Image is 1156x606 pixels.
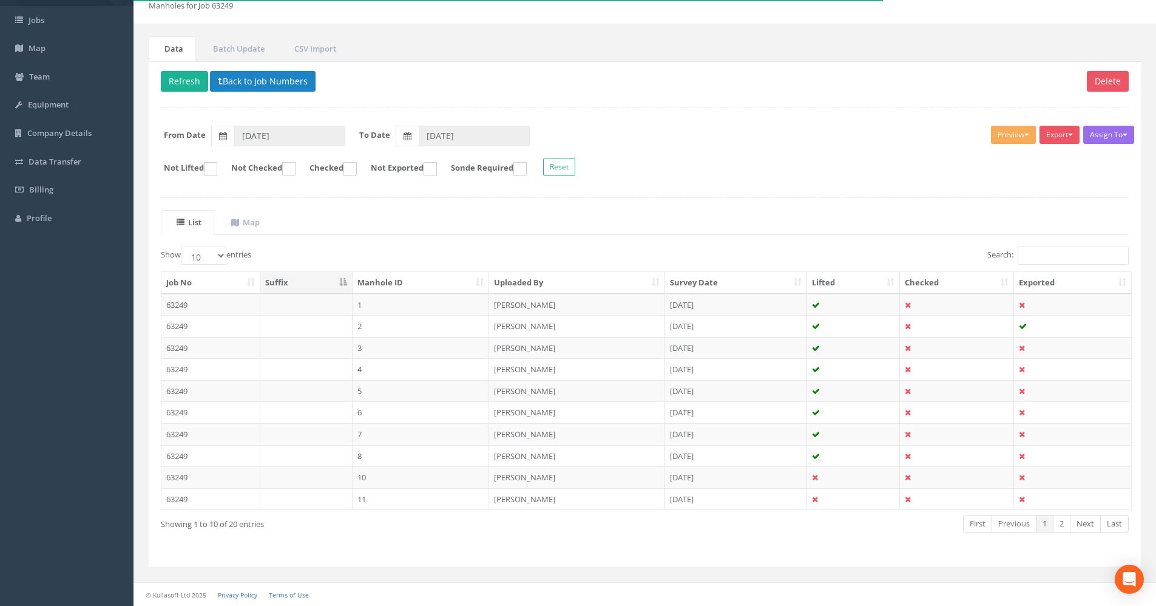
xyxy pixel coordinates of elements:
span: Data Transfer [29,156,81,167]
td: 63249 [161,294,260,316]
td: [DATE] [665,380,807,402]
td: [DATE] [665,466,807,488]
a: Last [1100,515,1129,533]
button: Assign To [1083,126,1134,144]
th: Checked: activate to sort column ascending [900,272,1014,294]
td: 63249 [161,423,260,445]
span: Billing [29,184,53,195]
span: Jobs [29,15,44,26]
td: [DATE] [665,337,807,359]
td: 63249 [161,488,260,510]
td: [PERSON_NAME] [489,337,665,359]
label: Not Checked [219,162,296,175]
label: From Date [164,129,206,141]
label: Checked [297,162,357,175]
td: 63249 [161,337,260,359]
th: Exported: activate to sort column ascending [1014,272,1131,294]
a: 2 [1053,515,1070,533]
td: [PERSON_NAME] [489,358,665,380]
td: 4 [353,358,490,380]
a: 1 [1036,515,1053,533]
div: Showing 1 to 10 of 20 entries [161,514,553,530]
td: [DATE] [665,445,807,467]
td: [DATE] [665,423,807,445]
a: CSV Import [279,36,349,61]
td: [PERSON_NAME] [489,445,665,467]
input: To Date [419,126,530,146]
a: Privacy Policy [218,591,257,599]
td: [PERSON_NAME] [489,315,665,337]
span: Team [29,71,50,82]
a: Terms of Use [269,591,309,599]
td: [DATE] [665,358,807,380]
button: Export [1039,126,1080,144]
button: Delete [1087,71,1129,92]
uib-tab-heading: List [177,217,201,228]
span: Profile [27,213,52,223]
td: 10 [353,466,490,488]
td: 1 [353,294,490,316]
label: To Date [359,129,390,141]
button: Back to Job Numbers [210,71,316,92]
label: Sonde Required [439,162,527,175]
span: Equipment [28,99,69,110]
th: Suffix: activate to sort column descending [260,272,353,294]
th: Uploaded By: activate to sort column ascending [489,272,665,294]
button: Refresh [161,71,208,92]
td: 63249 [161,445,260,467]
input: From Date [234,126,345,146]
td: 7 [353,423,490,445]
uib-tab-heading: Map [231,217,260,228]
td: [PERSON_NAME] [489,423,665,445]
td: 11 [353,488,490,510]
a: Map [215,210,272,235]
td: 8 [353,445,490,467]
td: [PERSON_NAME] [489,401,665,423]
label: Not Lifted [152,162,217,175]
select: Showentries [181,247,226,265]
label: Search: [987,247,1129,265]
div: Open Intercom Messenger [1115,565,1144,594]
td: [DATE] [665,315,807,337]
a: First [963,515,992,533]
td: 6 [353,401,490,423]
small: © Kullasoft Ltd 2025 [146,591,206,599]
th: Manhole ID: activate to sort column ascending [353,272,490,294]
td: 63249 [161,380,260,402]
td: 63249 [161,358,260,380]
a: Batch Update [197,36,277,61]
td: 5 [353,380,490,402]
td: [DATE] [665,294,807,316]
span: Map [29,43,46,53]
span: Company Details [27,128,92,138]
button: Reset [543,158,575,176]
td: [DATE] [665,488,807,510]
label: Show entries [161,247,251,265]
td: [DATE] [665,401,807,423]
td: 63249 [161,315,260,337]
a: List [161,210,214,235]
button: Preview [991,126,1036,144]
td: 3 [353,337,490,359]
td: 63249 [161,401,260,423]
th: Job No: activate to sort column ascending [161,272,260,294]
td: [PERSON_NAME] [489,466,665,488]
th: Survey Date: activate to sort column ascending [665,272,807,294]
a: Next [1070,515,1101,533]
td: [PERSON_NAME] [489,294,665,316]
td: 2 [353,315,490,337]
label: Not Exported [359,162,437,175]
td: [PERSON_NAME] [489,488,665,510]
a: Previous [992,515,1036,533]
td: 63249 [161,466,260,488]
td: [PERSON_NAME] [489,380,665,402]
a: Data [149,36,196,61]
input: Search: [1018,247,1129,265]
th: Lifted: activate to sort column ascending [807,272,901,294]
